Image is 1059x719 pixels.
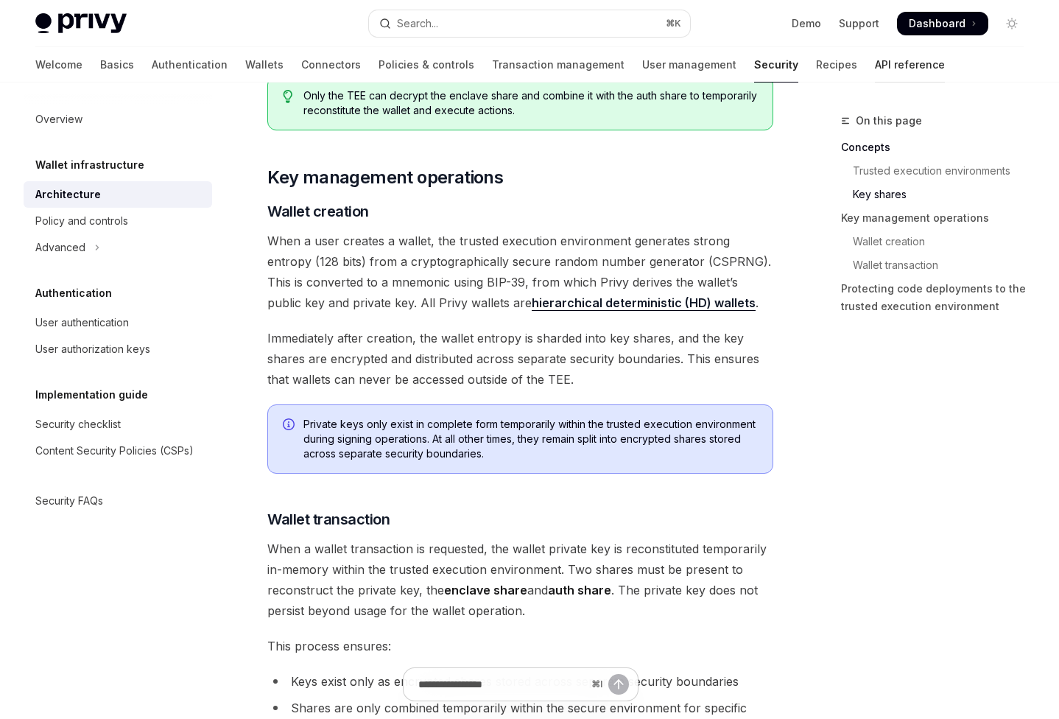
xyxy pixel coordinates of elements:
[35,47,82,83] a: Welcome
[35,415,121,433] div: Security checklist
[301,47,361,83] a: Connectors
[35,442,194,460] div: Content Security Policies (CSPs)
[35,13,127,34] img: light logo
[548,583,611,597] strong: auth share
[418,668,585,701] input: Ask a question...
[267,166,503,189] span: Key management operations
[267,201,369,222] span: Wallet creation
[267,328,773,390] span: Immediately after creation, the wallet entropy is sharded into key shares, and the key shares are...
[24,488,212,514] a: Security FAQs
[35,212,128,230] div: Policy and controls
[792,16,821,31] a: Demo
[841,206,1035,230] a: Key management operations
[897,12,988,35] a: Dashboard
[841,277,1035,318] a: Protecting code deployments to the trusted execution environment
[267,231,773,313] span: When a user creates a wallet, the trusted execution environment generates strong entropy (128 bit...
[841,183,1035,206] a: Key shares
[875,47,945,83] a: API reference
[100,47,134,83] a: Basics
[267,539,773,621] span: When a wallet transaction is requested, the wallet private key is reconstituted temporarily in-me...
[379,47,474,83] a: Policies & controls
[283,418,298,433] svg: Info
[444,583,527,597] strong: enclave share
[24,181,212,208] a: Architecture
[642,47,736,83] a: User management
[35,284,112,302] h5: Authentication
[909,16,965,31] span: Dashboard
[816,47,857,83] a: Recipes
[267,636,773,656] span: This process ensures:
[397,15,438,32] div: Search...
[666,18,681,29] span: ⌘ K
[841,253,1035,277] a: Wallet transaction
[283,90,293,103] svg: Tip
[267,509,390,530] span: Wallet transaction
[35,386,148,404] h5: Implementation guide
[35,111,82,128] div: Overview
[35,186,101,203] div: Architecture
[24,309,212,336] a: User authentication
[35,492,103,510] div: Security FAQs
[303,88,758,118] span: Only the TEE can decrypt the enclave share and combine it with the auth share to temporarily reco...
[35,340,150,358] div: User authorization keys
[532,295,756,311] a: hierarchical deterministic (HD) wallets
[24,208,212,234] a: Policy and controls
[856,112,922,130] span: On this page
[1000,12,1024,35] button: Toggle dark mode
[35,156,144,174] h5: Wallet infrastructure
[841,159,1035,183] a: Trusted execution environments
[841,136,1035,159] a: Concepts
[35,239,85,256] div: Advanced
[303,417,758,461] span: Private keys only exist in complete form temporarily within the trusted execution environment dur...
[152,47,228,83] a: Authentication
[839,16,879,31] a: Support
[608,674,629,695] button: Send message
[24,106,212,133] a: Overview
[24,438,212,464] a: Content Security Policies (CSPs)
[841,230,1035,253] a: Wallet creation
[754,47,798,83] a: Security
[24,336,212,362] a: User authorization keys
[492,47,625,83] a: Transaction management
[35,314,129,332] div: User authentication
[24,411,212,438] a: Security checklist
[245,47,284,83] a: Wallets
[24,234,212,261] button: Toggle Advanced section
[369,10,691,37] button: Open search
